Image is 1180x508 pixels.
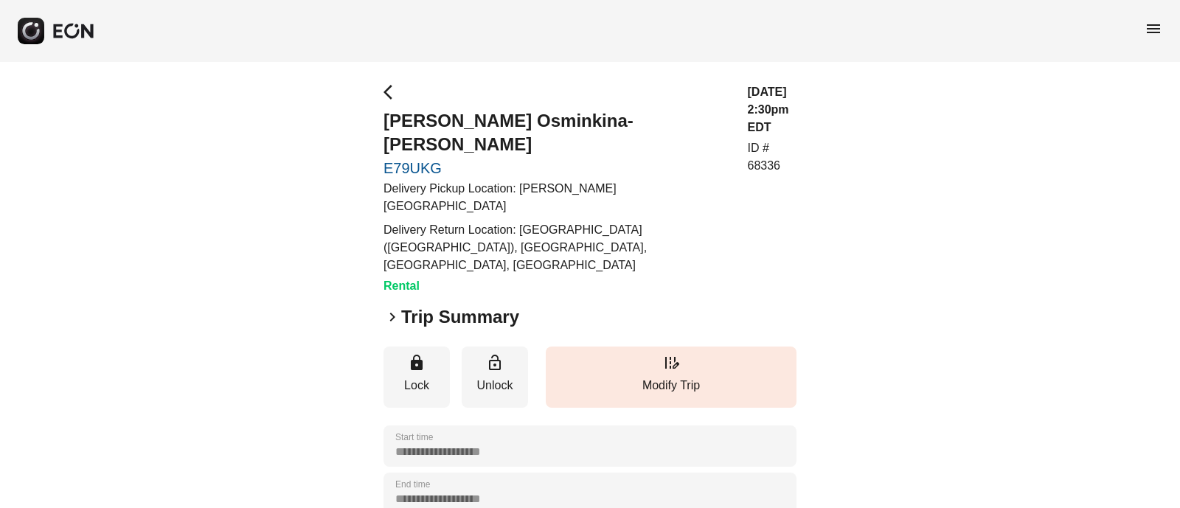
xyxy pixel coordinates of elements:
p: Modify Trip [553,377,789,394]
span: keyboard_arrow_right [383,308,401,326]
span: arrow_back_ios [383,83,401,101]
span: edit_road [662,354,680,372]
h3: Rental [383,277,730,295]
p: Delivery Pickup Location: [PERSON_NAME][GEOGRAPHIC_DATA] [383,180,730,215]
p: ID # 68336 [748,139,797,175]
h3: [DATE] 2:30pm EDT [748,83,797,136]
h2: Trip Summary [401,305,519,329]
span: lock_open [486,354,504,372]
button: Unlock [462,347,528,408]
button: Modify Trip [546,347,796,408]
a: E79UKG [383,159,730,177]
p: Lock [391,377,442,394]
p: Unlock [469,377,521,394]
span: menu [1145,20,1162,38]
p: Delivery Return Location: [GEOGRAPHIC_DATA] ([GEOGRAPHIC_DATA]), [GEOGRAPHIC_DATA], [GEOGRAPHIC_D... [383,221,730,274]
button: Lock [383,347,450,408]
span: lock [408,354,426,372]
h2: [PERSON_NAME] Osminkina-[PERSON_NAME] [383,109,730,156]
